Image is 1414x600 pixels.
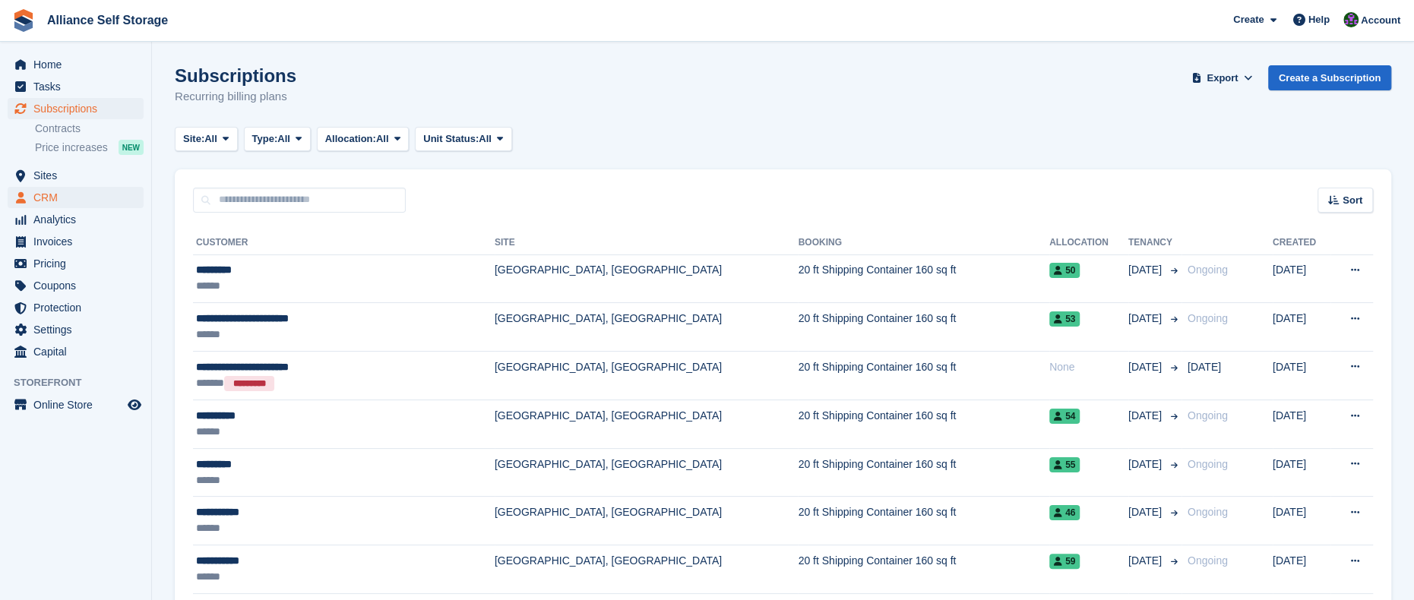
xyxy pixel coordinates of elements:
[798,231,1049,255] th: Booking
[1049,505,1080,520] span: 46
[41,8,174,33] a: Alliance Self Storage
[1273,254,1330,303] td: [DATE]
[8,297,144,318] a: menu
[1188,361,1221,373] span: [DATE]
[1207,71,1238,86] span: Export
[8,187,144,208] a: menu
[1273,448,1330,497] td: [DATE]
[35,122,144,136] a: Contracts
[33,319,125,340] span: Settings
[798,545,1049,593] td: 20 ft Shipping Container 160 sq ft
[8,76,144,97] a: menu
[1049,457,1080,472] span: 55
[252,131,278,147] span: Type:
[33,297,125,318] span: Protection
[376,131,389,147] span: All
[1128,408,1165,424] span: [DATE]
[1049,359,1128,375] div: None
[119,140,144,155] div: NEW
[1308,12,1330,27] span: Help
[175,127,238,152] button: Site: All
[798,448,1049,497] td: 20 ft Shipping Container 160 sq ft
[495,545,799,593] td: [GEOGRAPHIC_DATA], [GEOGRAPHIC_DATA]
[1128,311,1165,327] span: [DATE]
[1128,504,1165,520] span: [DATE]
[1273,400,1330,449] td: [DATE]
[33,76,125,97] span: Tasks
[1188,264,1228,276] span: Ongoing
[798,303,1049,352] td: 20 ft Shipping Container 160 sq ft
[33,231,125,252] span: Invoices
[8,275,144,296] a: menu
[33,341,125,362] span: Capital
[325,131,376,147] span: Allocation:
[244,127,311,152] button: Type: All
[125,396,144,414] a: Preview store
[1273,545,1330,593] td: [DATE]
[1188,458,1228,470] span: Ongoing
[495,497,799,545] td: [GEOGRAPHIC_DATA], [GEOGRAPHIC_DATA]
[12,9,35,32] img: stora-icon-8386f47178a22dfd0bd8f6a31ec36ba5ce8667c1dd55bd0f319d3a0aa187defe.svg
[495,351,799,399] td: [GEOGRAPHIC_DATA], [GEOGRAPHIC_DATA]
[8,394,144,415] a: menu
[1273,303,1330,352] td: [DATE]
[35,141,108,155] span: Price increases
[175,88,296,106] p: Recurring billing plans
[1189,65,1256,90] button: Export
[1273,497,1330,545] td: [DATE]
[33,54,125,75] span: Home
[1128,553,1165,569] span: [DATE]
[1268,65,1391,90] a: Create a Subscription
[277,131,290,147] span: All
[193,231,495,255] th: Customer
[1049,311,1080,327] span: 53
[1128,456,1165,472] span: [DATE]
[1188,312,1228,324] span: Ongoing
[8,165,144,186] a: menu
[183,131,204,147] span: Site:
[423,131,479,147] span: Unit Status:
[8,54,144,75] a: menu
[1049,263,1080,278] span: 50
[1049,554,1080,569] span: 59
[33,394,125,415] span: Online Store
[1049,409,1080,424] span: 54
[8,98,144,119] a: menu
[1188,506,1228,518] span: Ongoing
[1188,554,1228,567] span: Ongoing
[8,231,144,252] a: menu
[495,231,799,255] th: Site
[495,448,799,497] td: [GEOGRAPHIC_DATA], [GEOGRAPHIC_DATA]
[35,139,144,156] a: Price increases NEW
[1361,13,1400,28] span: Account
[317,127,410,152] button: Allocation: All
[1273,351,1330,399] td: [DATE]
[1128,359,1165,375] span: [DATE]
[798,351,1049,399] td: 20 ft Shipping Container 160 sq ft
[1343,12,1359,27] img: Romilly Norton
[8,341,144,362] a: menu
[495,254,799,303] td: [GEOGRAPHIC_DATA], [GEOGRAPHIC_DATA]
[1049,231,1128,255] th: Allocation
[495,303,799,352] td: [GEOGRAPHIC_DATA], [GEOGRAPHIC_DATA]
[798,254,1049,303] td: 20 ft Shipping Container 160 sq ft
[33,165,125,186] span: Sites
[479,131,492,147] span: All
[204,131,217,147] span: All
[8,253,144,274] a: menu
[33,209,125,230] span: Analytics
[1128,231,1181,255] th: Tenancy
[1233,12,1264,27] span: Create
[33,187,125,208] span: CRM
[33,253,125,274] span: Pricing
[8,209,144,230] a: menu
[1273,231,1330,255] th: Created
[175,65,296,86] h1: Subscriptions
[415,127,511,152] button: Unit Status: All
[1128,262,1165,278] span: [DATE]
[14,375,151,390] span: Storefront
[8,319,144,340] a: menu
[33,98,125,119] span: Subscriptions
[798,497,1049,545] td: 20 ft Shipping Container 160 sq ft
[1188,409,1228,422] span: Ongoing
